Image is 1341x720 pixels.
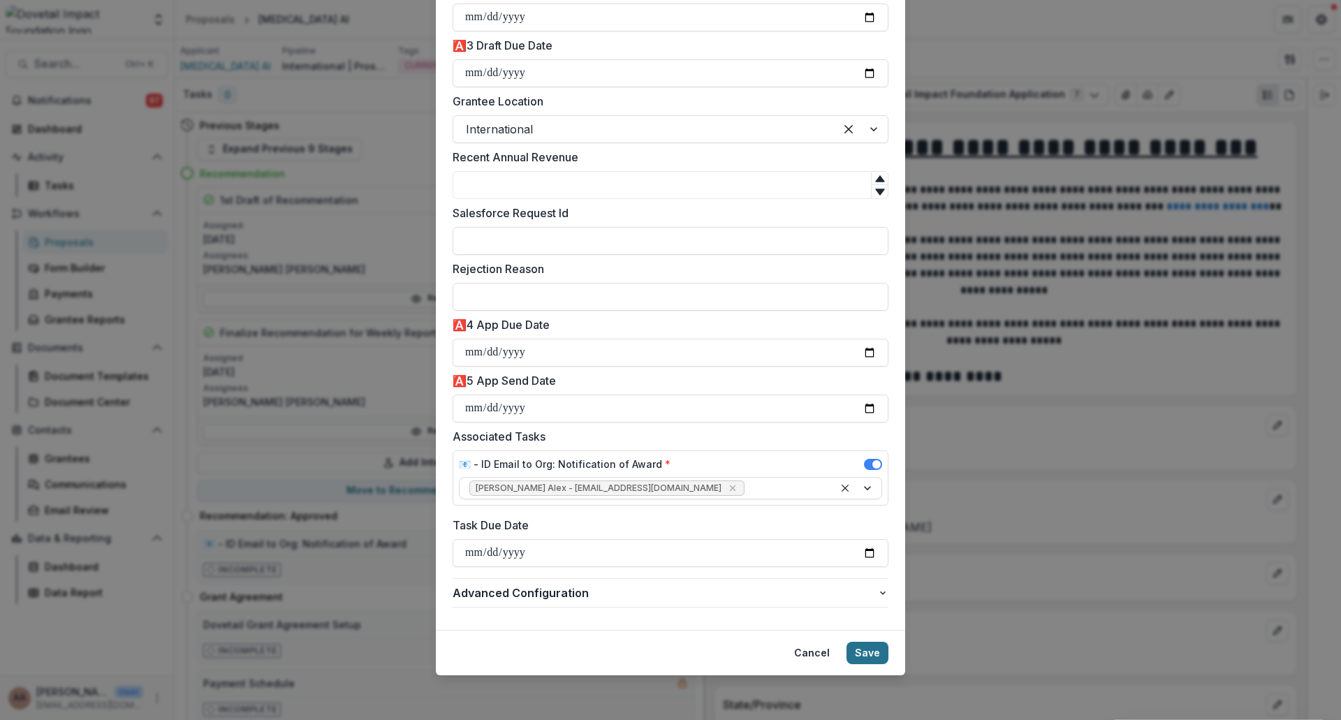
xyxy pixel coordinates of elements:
[453,93,880,110] label: Grantee Location
[847,642,888,664] button: Save
[453,517,880,534] label: Task Due Date
[459,457,670,471] label: 📧 - ID Email to Org: Notification of Award
[837,480,853,497] div: Clear selected options
[453,37,880,54] label: 🅰️3 Draft Due Date
[837,118,860,140] div: Clear selected options
[453,149,880,166] label: Recent Annual Revenue
[453,372,880,389] label: 🅰️5 App Send Date
[453,579,888,607] button: Advanced Configuration
[476,483,721,493] span: [PERSON_NAME] Alex - [EMAIL_ADDRESS][DOMAIN_NAME]
[453,316,880,333] label: 🅰️4 App Due Date
[453,585,877,601] span: Advanced Configuration
[786,642,838,664] button: Cancel
[453,428,880,445] label: Associated Tasks
[453,260,880,277] label: Rejection Reason
[726,481,740,495] div: Remove Amit Antony Alex - amit@dovetailimpact.org
[453,205,880,221] label: Salesforce Request Id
